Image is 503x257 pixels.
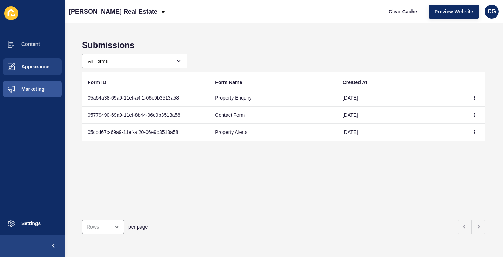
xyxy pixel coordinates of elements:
[337,89,464,107] td: [DATE]
[429,5,479,19] button: Preview Website
[69,3,157,20] p: [PERSON_NAME] Real Estate
[82,124,209,141] td: 05cbd67c-69a9-11ef-af20-06e9b3513a58
[82,89,209,107] td: 05a64a38-69a9-11ef-a4f1-06e9b3513a58
[82,107,209,124] td: 05779490-69a9-11ef-8b44-06e9b3513a58
[343,79,367,86] div: Created At
[383,5,423,19] button: Clear Cache
[488,8,496,15] span: CG
[128,223,148,230] span: per page
[337,107,464,124] td: [DATE]
[82,220,124,234] div: open menu
[389,8,417,15] span: Clear Cache
[82,40,485,50] h1: Submissions
[337,124,464,141] td: [DATE]
[435,8,473,15] span: Preview Website
[88,79,106,86] div: Form ID
[209,89,337,107] td: Property Enquiry
[215,79,242,86] div: Form Name
[209,107,337,124] td: Contact Form
[209,124,337,141] td: Property Alerts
